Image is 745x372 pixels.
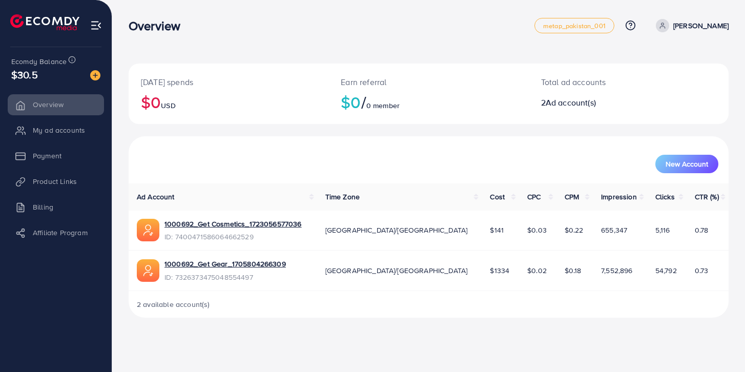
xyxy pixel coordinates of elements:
button: New Account [655,155,718,173]
span: ID: 7400471586064662529 [164,232,302,242]
img: ic-ads-acc.e4c84228.svg [137,219,159,241]
p: Earn referral [341,76,516,88]
span: CTR (%) [695,192,719,202]
span: Ad Account [137,192,175,202]
span: $0.02 [527,265,547,276]
span: $0.03 [527,225,547,235]
span: Impression [601,192,637,202]
h2: $0 [141,92,316,112]
span: 655,347 [601,225,627,235]
span: 0 member [366,100,400,111]
a: metap_pakistan_001 [534,18,614,33]
span: 5,116 [655,225,670,235]
p: [PERSON_NAME] [673,19,729,32]
span: $1334 [490,265,509,276]
span: Ecomdy Balance [11,56,67,67]
span: [GEOGRAPHIC_DATA]/[GEOGRAPHIC_DATA] [325,225,468,235]
a: 1000692_Get Cosmetics_1723056577036 [164,219,302,229]
p: [DATE] spends [141,76,316,88]
img: logo [10,14,79,30]
span: 54,792 [655,265,677,276]
img: menu [90,19,102,31]
span: CPC [527,192,541,202]
span: $30.5 [11,67,38,82]
h2: $0 [341,92,516,112]
span: 7,552,896 [601,265,632,276]
h2: 2 [541,98,667,108]
span: 0.78 [695,225,709,235]
span: New Account [666,160,708,168]
span: Clicks [655,192,675,202]
img: image [90,70,100,80]
span: 2 available account(s) [137,299,210,309]
span: Time Zone [325,192,360,202]
a: 1000692_Get Gear_1705804266309 [164,259,286,269]
img: ic-ads-acc.e4c84228.svg [137,259,159,282]
span: Ad account(s) [546,97,596,108]
h3: Overview [129,18,189,33]
span: $0.22 [565,225,584,235]
span: $141 [490,225,504,235]
a: [PERSON_NAME] [652,19,729,32]
span: USD [161,100,175,111]
span: CPM [565,192,579,202]
span: Cost [490,192,505,202]
span: [GEOGRAPHIC_DATA]/[GEOGRAPHIC_DATA] [325,265,468,276]
span: metap_pakistan_001 [543,23,606,29]
span: / [361,90,366,114]
p: Total ad accounts [541,76,667,88]
span: 0.73 [695,265,709,276]
span: $0.18 [565,265,582,276]
span: ID: 7326373475048554497 [164,272,286,282]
